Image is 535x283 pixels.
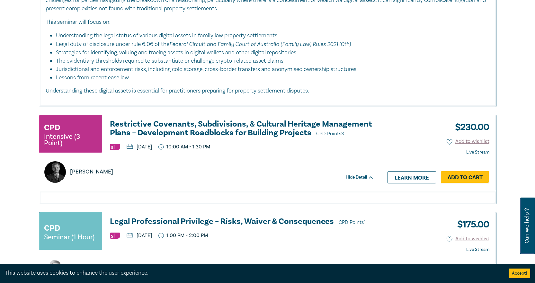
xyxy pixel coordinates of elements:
[44,133,97,146] small: Intensive (3 Point)
[56,40,483,49] li: Legal duty of disclosure under rule 6.06 of the
[44,222,60,234] h3: CPD
[70,168,113,176] p: [PERSON_NAME]
[158,144,210,150] p: 10:00 AM - 1:30 PM
[56,57,483,65] li: The evidentiary thresholds required to substantiate or challenge crypto-related asset claims
[110,217,374,227] a: Legal Professional Privilege – Risks, Waiver & Consequences CPD Points1
[110,144,120,150] img: Substantive Law
[466,247,489,252] strong: Live Stream
[46,18,490,26] p: This seminar will focus on:
[56,74,490,82] li: Lessons from recent case law
[56,65,483,74] li: Jurisdictional and enforcement risks, including cold storage, cross-border transfers and anonymis...
[46,87,490,95] p: Understanding these digital assets is essential for practitioners preparing for property settleme...
[110,233,120,239] img: Substantive Law
[447,235,489,243] button: Add to wishlist
[388,171,436,183] a: Learn more
[110,120,374,138] a: Restrictive Covenants, Subdivisions, & Cultural Heritage Management Plans – Development Roadblock...
[346,174,381,181] div: Hide Detail
[452,217,489,232] h3: $ 175.00
[44,234,94,240] small: Seminar (1 Hour)
[56,31,483,40] li: Understanding the legal status of various digital assets in family law property settlements
[44,161,66,183] img: https://s3.ap-southeast-2.amazonaws.com/leo-cussen-store-production-content/Contacts/Matthew%20To...
[169,40,351,47] em: Federal Circuit and Family Court of Australia (Family Law) Rules 2021 (Cth)
[339,219,366,226] span: CPD Points 1
[447,138,489,145] button: Add to wishlist
[509,269,530,278] button: Accept cookies
[441,171,489,183] a: Add to Cart
[466,149,489,155] strong: Live Stream
[110,217,374,227] h3: Legal Professional Privilege – Risks, Waiver & Consequences
[44,259,66,280] img: https://s3.ap-southeast-2.amazonaws.com/leo-cussen-store-production-content/Contacts/Lisa%20Fitzg...
[56,49,483,57] li: Strategies for identifying, valuing and tracing assets in digital wallets and other digital repos...
[44,122,60,133] h3: CPD
[127,144,152,149] p: [DATE]
[450,120,489,135] h3: $ 230.00
[524,201,530,250] span: Can we help ?
[158,233,208,239] p: 1:00 PM - 2:00 PM
[316,130,344,137] span: CPD Points 3
[127,233,152,238] p: [DATE]
[5,269,499,277] div: This website uses cookies to enhance the user experience.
